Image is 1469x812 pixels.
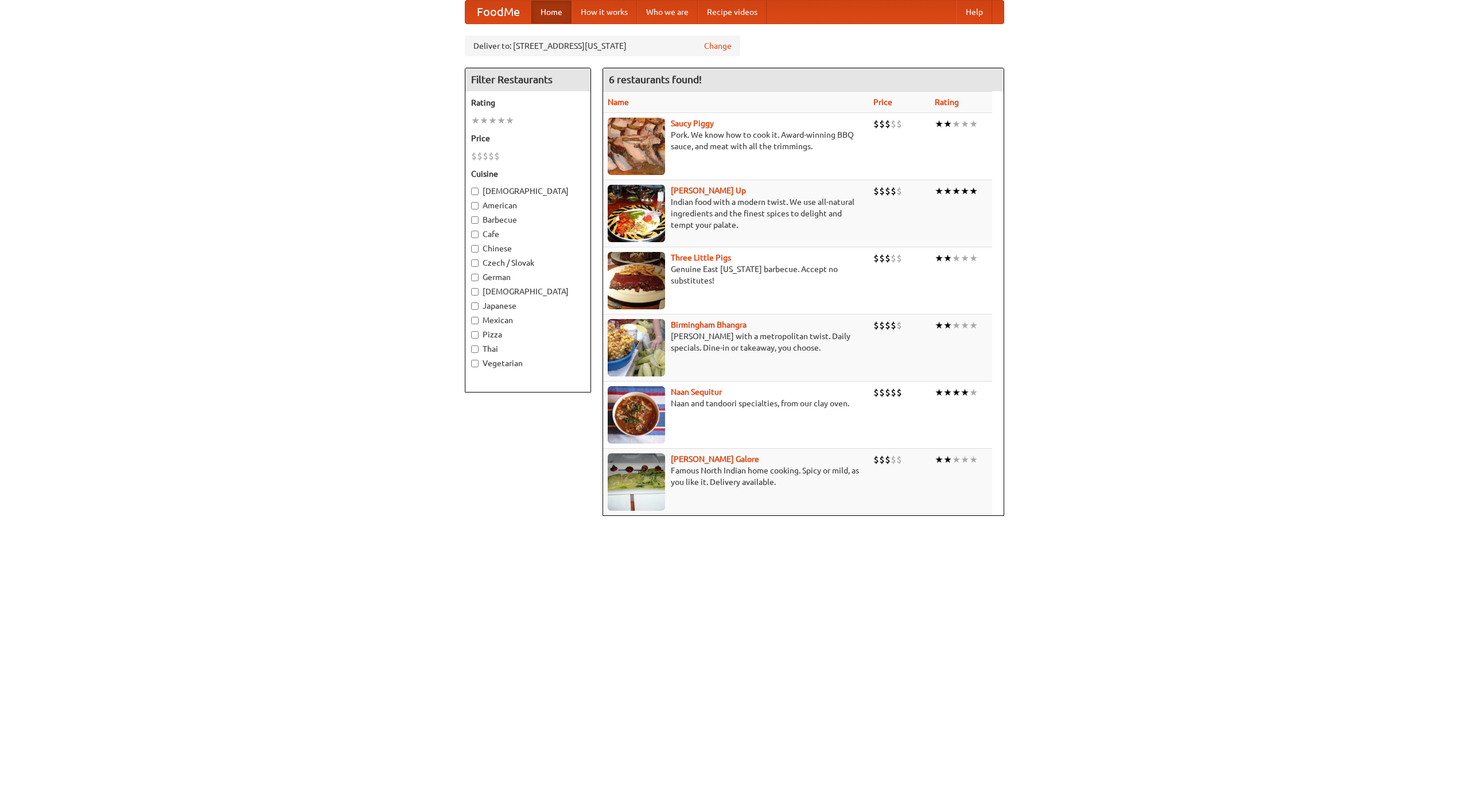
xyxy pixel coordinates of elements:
[704,40,732,52] a: Change
[943,319,952,332] li: ★
[671,454,759,464] a: [PERSON_NAME] Galore
[896,319,902,332] li: $
[465,68,590,91] h4: Filter Restaurants
[471,358,585,369] label: Vegetarian
[873,252,879,265] li: $
[969,386,978,399] li: ★
[873,319,879,332] li: $
[879,118,885,130] li: $
[471,331,479,339] input: Pizza
[935,386,943,399] li: ★
[608,118,665,175] img: saucy.jpg
[471,345,479,353] input: Thai
[879,252,885,265] li: $
[608,453,665,511] img: currygalore.jpg
[471,133,585,144] h5: Price
[471,200,585,211] label: American
[952,386,961,399] li: ★
[873,453,879,466] li: $
[885,252,891,265] li: $
[873,185,879,197] li: $
[608,398,864,409] p: Naan and tandoori specialties, from our clay oven.
[671,387,722,397] a: Naan Sequitur
[494,150,500,162] li: $
[961,319,969,332] li: ★
[896,118,902,130] li: $
[896,252,902,265] li: $
[671,119,714,128] a: Saucy Piggy
[885,453,891,466] li: $
[879,319,885,332] li: $
[471,317,479,324] input: Mexican
[952,319,961,332] li: ★
[471,97,585,108] h5: Rating
[935,319,943,332] li: ★
[935,185,943,197] li: ★
[935,453,943,466] li: ★
[935,252,943,265] li: ★
[957,1,992,24] a: Help
[471,343,585,355] label: Thai
[952,453,961,466] li: ★
[471,150,477,162] li: $
[891,118,896,130] li: $
[637,1,698,24] a: Who we are
[608,98,629,107] a: Name
[896,453,902,466] li: $
[608,331,864,353] p: [PERSON_NAME] with a metropolitan twist. Daily specials. Dine-in or takeaway, you choose.
[952,118,961,130] li: ★
[497,114,506,127] li: ★
[471,216,479,224] input: Barbecue
[471,302,479,310] input: Japanese
[471,288,479,296] input: [DEMOGRAPHIC_DATA]
[961,118,969,130] li: ★
[608,185,665,242] img: curryup.jpg
[608,196,864,231] p: Indian food with a modern twist. We use all-natural ingredients and the finest spices to delight ...
[961,252,969,265] li: ★
[483,150,488,162] li: $
[471,202,479,209] input: American
[873,386,879,399] li: $
[879,453,885,466] li: $
[943,453,952,466] li: ★
[488,150,494,162] li: $
[531,1,572,24] a: Home
[608,319,665,376] img: bhangra.jpg
[471,214,585,226] label: Barbecue
[879,386,885,399] li: $
[891,386,896,399] li: $
[885,118,891,130] li: $
[961,386,969,399] li: ★
[608,252,665,309] img: littlepigs.jpg
[609,74,702,85] ng-pluralize: 6 restaurants found!
[471,245,479,252] input: Chinese
[896,386,902,399] li: $
[879,185,885,197] li: $
[891,252,896,265] li: $
[608,263,864,286] p: Genuine East [US_STATE] barbecue. Accept no substitutes!
[671,253,731,262] a: Three Little Pigs
[471,168,585,180] h5: Cuisine
[477,150,483,162] li: $
[891,185,896,197] li: $
[943,386,952,399] li: ★
[969,185,978,197] li: ★
[969,118,978,130] li: ★
[885,319,891,332] li: $
[471,286,585,297] label: [DEMOGRAPHIC_DATA]
[471,114,480,127] li: ★
[471,259,479,267] input: Czech / Slovak
[471,300,585,312] label: Japanese
[671,186,746,195] a: [PERSON_NAME] Up
[671,320,747,329] b: Birmingham Bhangra
[480,114,488,127] li: ★
[952,185,961,197] li: ★
[969,319,978,332] li: ★
[608,386,665,444] img: naansequitur.jpg
[935,98,959,107] a: Rating
[969,453,978,466] li: ★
